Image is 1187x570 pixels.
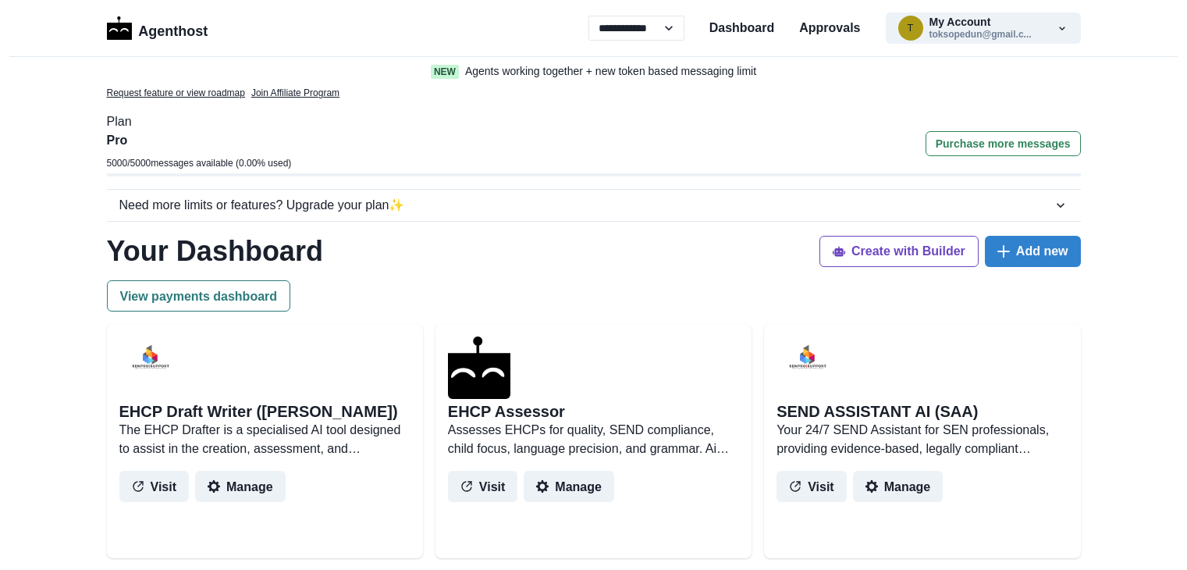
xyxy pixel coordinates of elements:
[107,190,1081,221] button: Need more limits or features? Upgrade your plan✨
[886,12,1081,44] button: toksopedun@gmail.comMy Accounttoksopedun@gmail.c...
[777,471,847,502] button: Visit
[107,16,133,40] img: Logo
[799,19,860,37] a: Approvals
[777,402,978,421] h2: SEND ASSISTANT AI (SAA)
[107,234,323,268] h1: Your Dashboard
[985,236,1081,267] button: Add new
[107,280,291,312] button: View payments dashboard
[107,86,245,100] a: Request feature or view roadmap
[777,337,839,399] img: user%2F1400%2F810495ec-b742-444d-a60a-64b637d8ddd2
[119,337,182,399] img: user%2F1400%2Feac7161b-212c-4e77-a40c-92fc5408b2ea
[398,63,790,80] a: NewAgents working together + new token based messaging limit
[119,471,190,502] button: Visit
[107,112,1081,131] p: Plan
[448,402,565,421] h2: EHCP Assessor
[819,236,979,267] button: Create with Builder
[709,19,775,37] a: Dashboard
[107,131,292,150] p: Pro
[107,156,292,170] p: 5000 / 5000 messages available ( 0.00 % used)
[853,471,944,502] button: Manage
[119,402,398,421] h2: EHCP Draft Writer ([PERSON_NAME])
[448,337,510,399] img: agenthostmascotdark.ico
[448,471,518,502] button: Visit
[119,421,410,458] p: The EHCP Drafter is a specialised AI tool designed to assist in the creation, assessment, and ref...
[777,421,1068,458] p: Your 24/7 SEND Assistant for SEN professionals, providing evidence-based, legally compliant guida...
[524,471,614,502] button: Manage
[926,131,1081,156] button: Purchase more messages
[251,86,339,100] a: Join Affiliate Program
[138,15,208,42] p: Agenthost
[107,15,208,42] a: LogoAgenthost
[431,65,459,79] span: New
[465,63,756,80] p: Agents working together + new token based messaging limit
[195,471,286,502] button: Manage
[448,421,739,458] p: Assesses EHCPs for quality, SEND compliance, child focus, language precision, and grammar. Aim: p...
[926,131,1081,173] a: Purchase more messages
[119,196,1053,215] div: Need more limits or features? Upgrade your plan ✨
